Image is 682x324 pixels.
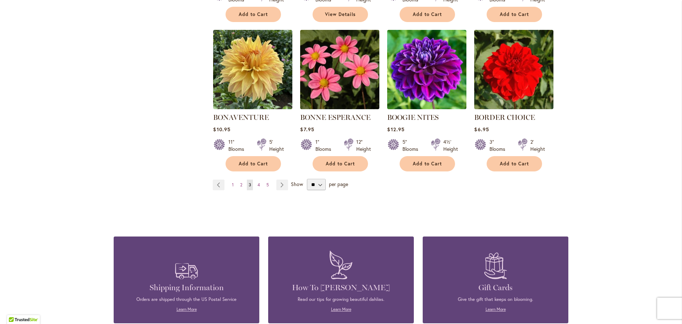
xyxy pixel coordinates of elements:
[266,182,269,187] span: 5
[474,30,553,109] img: BORDER CHOICE
[487,156,542,171] button: Add to Cart
[500,161,529,167] span: Add to Cart
[474,126,489,133] span: $6.95
[238,180,244,190] a: 2
[433,296,558,303] p: Give the gift that keeps on blooming.
[487,7,542,22] button: Add to Cart
[300,126,314,133] span: $7.95
[402,138,422,153] div: 5" Blooms
[413,11,442,17] span: Add to Cart
[239,161,268,167] span: Add to Cart
[240,182,242,187] span: 2
[230,180,236,190] a: 1
[313,7,368,22] a: View Details
[329,181,348,187] span: per page
[387,126,404,133] span: $12.95
[256,180,262,190] a: 4
[249,182,251,187] span: 3
[326,161,355,167] span: Add to Cart
[258,182,260,187] span: 4
[387,113,439,122] a: BOOGIE NITES
[232,182,234,187] span: 1
[269,138,284,153] div: 5' Height
[500,11,529,17] span: Add to Cart
[474,104,553,111] a: BORDER CHOICE
[489,138,509,153] div: 3" Blooms
[356,138,371,153] div: 12" Height
[5,299,25,319] iframe: Launch Accessibility Center
[443,138,458,153] div: 4½' Height
[291,181,303,187] span: Show
[331,307,351,312] a: Learn More
[433,283,558,293] h4: Gift Cards
[486,307,506,312] a: Learn More
[226,156,281,171] button: Add to Cart
[300,113,370,122] a: BONNE ESPERANCE
[400,7,455,22] button: Add to Cart
[228,138,248,153] div: 11" Blooms
[474,113,535,122] a: BORDER CHOICE
[325,11,356,17] span: View Details
[239,11,268,17] span: Add to Cart
[300,30,379,109] img: BONNE ESPERANCE
[530,138,545,153] div: 2' Height
[279,283,403,293] h4: How To [PERSON_NAME]
[213,113,269,122] a: BONAVENTURE
[387,104,466,111] a: BOOGIE NITES
[213,104,292,111] a: Bonaventure
[413,161,442,167] span: Add to Cart
[313,156,368,171] button: Add to Cart
[213,30,292,109] img: Bonaventure
[400,156,455,171] button: Add to Cart
[226,7,281,22] button: Add to Cart
[177,307,197,312] a: Learn More
[213,126,230,133] span: $10.95
[279,296,403,303] p: Read our tips for growing beautiful dahlias.
[300,104,379,111] a: BONNE ESPERANCE
[387,30,466,109] img: BOOGIE NITES
[124,296,249,303] p: Orders are shipped through the US Postal Service
[265,180,271,190] a: 5
[315,138,335,153] div: 1" Blooms
[124,283,249,293] h4: Shipping Information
